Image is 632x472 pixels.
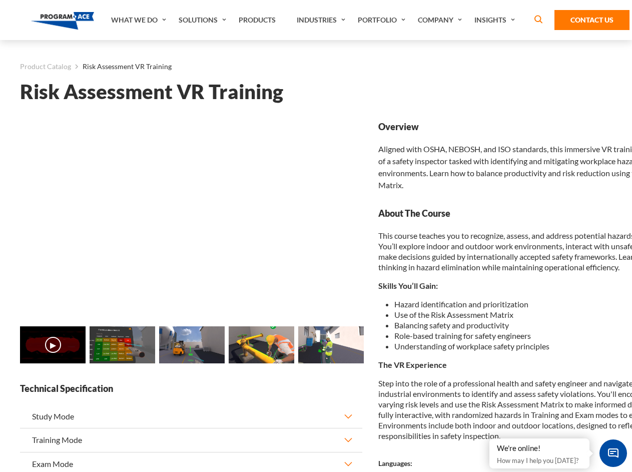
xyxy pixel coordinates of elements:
[31,12,95,30] img: Program-Ace
[90,326,155,363] img: Risk Assessment VR Training - Preview 1
[378,459,412,467] strong: Languages:
[20,326,86,363] img: Risk Assessment VR Training - Video 0
[45,337,61,353] button: ▶
[20,60,71,73] a: Product Catalog
[20,382,362,395] strong: Technical Specification
[497,443,582,453] div: We're online!
[298,326,364,363] img: Risk Assessment VR Training - Preview 4
[497,454,582,466] p: How may I help you [DATE]?
[20,121,362,313] iframe: Risk Assessment VR Training - Video 0
[71,60,172,73] li: Risk Assessment VR Training
[20,428,362,451] button: Training Mode
[554,10,629,30] a: Contact Us
[20,405,362,428] button: Study Mode
[159,326,225,363] img: Risk Assessment VR Training - Preview 2
[229,326,294,363] img: Risk Assessment VR Training - Preview 3
[599,439,627,467] span: Chat Widget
